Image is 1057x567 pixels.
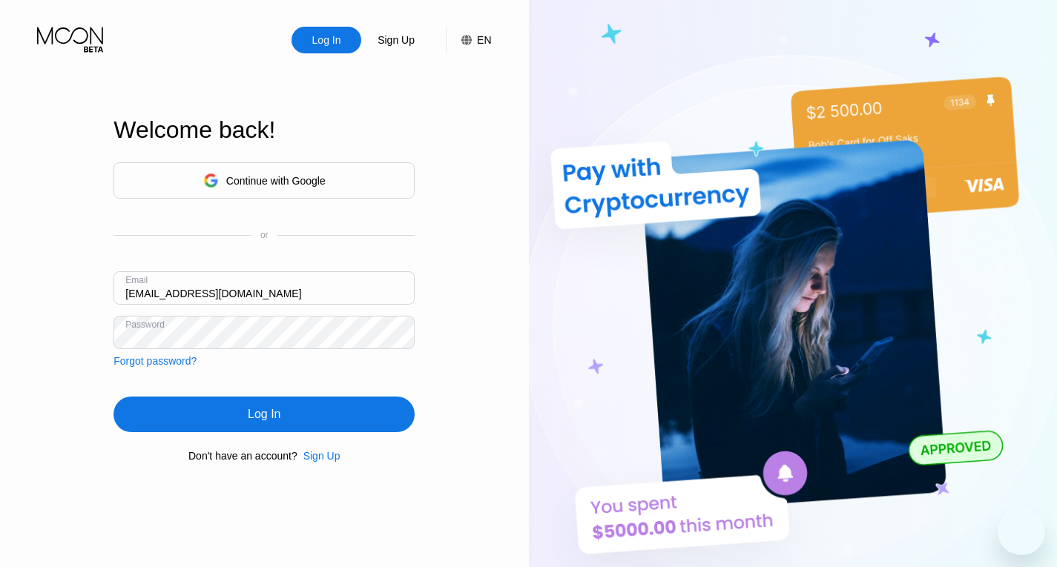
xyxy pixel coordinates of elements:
[188,450,297,462] div: Don't have an account?
[113,397,415,432] div: Log In
[226,175,326,187] div: Continue with Google
[292,27,361,53] div: Log In
[998,508,1045,555] iframe: Button to launch messaging window
[303,450,340,462] div: Sign Up
[125,319,165,330] div: Password
[113,162,415,199] div: Continue with Google
[113,355,197,367] div: Forgot password?
[361,27,431,53] div: Sign Up
[477,34,491,46] div: EN
[248,407,280,422] div: Log In
[297,450,340,462] div: Sign Up
[311,33,343,47] div: Log In
[260,230,269,240] div: or
[446,27,491,53] div: EN
[113,116,415,144] div: Welcome back!
[376,33,416,47] div: Sign Up
[125,275,148,285] div: Email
